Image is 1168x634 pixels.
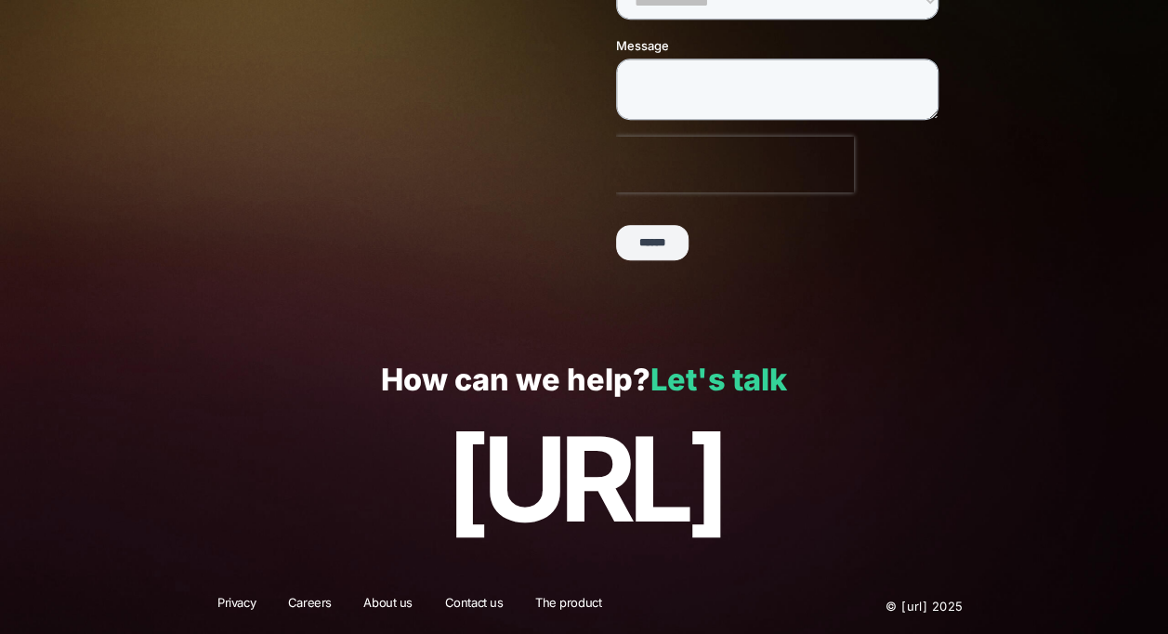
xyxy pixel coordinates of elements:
a: Privacy [205,594,268,618]
p: [URL] [40,414,1127,545]
a: The product [523,594,613,618]
a: Let's talk [650,362,787,398]
p: © [URL] 2025 [773,594,963,618]
a: Careers [276,594,344,618]
a: Contact us [433,594,516,618]
a: About us [351,594,425,618]
p: How can we help? [40,363,1127,398]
